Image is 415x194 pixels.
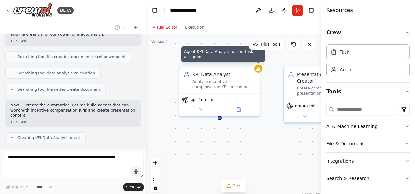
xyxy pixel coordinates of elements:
[192,71,256,78] div: KPI Data Analyst
[123,183,144,191] button: Send
[192,79,256,89] div: Analyze incentive compensation KPIs including sales performance, quota achievement, commission ra...
[151,158,160,167] button: zoom in
[326,42,410,82] div: Crew
[181,24,208,31] button: Execution
[3,183,31,191] button: Improve
[112,24,128,31] button: Switch to previous chat
[326,153,410,170] button: Integrations
[17,87,100,92] span: Searching tool file writer create document
[220,105,257,113] button: Open in side panel
[326,118,410,135] button: AI & Machine Learning
[326,83,410,101] button: Tools
[297,71,360,84] div: Presentation Content Creator
[57,7,74,14] div: BETA
[131,24,141,31] button: Start a new chat
[17,54,126,59] span: Searching tool file creation document excel powerpoint
[326,170,410,187] button: Search & Research
[249,39,284,50] button: Hide Tools
[233,183,236,189] span: 2
[151,158,160,192] div: React Flow controls
[181,46,265,62] div: Agent KPI Data Analyst has no task assigned
[17,71,95,76] span: Searching tool data analysis calculation
[17,135,80,140] span: Creating KPI Data Analyst agent
[297,86,360,96] div: Create compelling PowerPoint presentation content focused on {presentation_topic} that effectivel...
[131,167,141,176] button: Click to speak your automation idea
[10,120,136,124] div: 10:51 am
[191,97,213,102] span: gpt-4o-mini
[12,185,28,190] span: Improve
[221,180,246,192] button: 2
[326,135,410,152] button: File & Document
[10,39,136,43] div: 10:51 am
[295,104,318,109] span: gpt-4o-mini
[149,24,181,31] button: Visual Editor
[150,6,159,15] button: Hide left sidebar
[10,103,136,118] p: Now I'll create the automation. Let me build agents that can work with incentive compensation KPI...
[283,67,365,123] div: Presentation Content CreatorCreate compelling PowerPoint presentation content focused on {present...
[151,184,160,192] button: toggle interactivity
[307,6,316,15] button: Hide right sidebar
[126,185,136,190] span: Send
[151,167,160,175] button: zoom out
[261,42,281,47] span: Hide Tools
[151,39,168,44] div: Version 1
[326,24,410,42] button: Crew
[179,67,260,117] div: Agent KPI Data Analyst has no task assignedKPI Data AnalystAnalyze incentive compensation KPIs in...
[170,7,203,14] nav: breadcrumb
[340,49,349,55] div: Task
[151,175,160,184] button: fit view
[13,3,52,18] img: Logo
[340,66,353,73] div: Agent
[326,7,353,14] h4: Resources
